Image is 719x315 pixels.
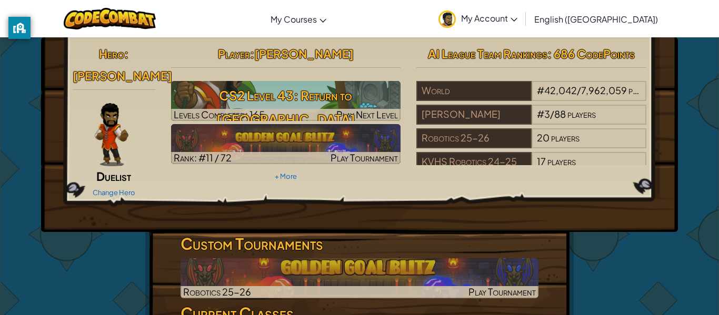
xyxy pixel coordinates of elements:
[181,232,538,256] h3: Custom Tournaments
[416,91,646,103] a: World#42,042/7,962,059players
[547,155,576,167] span: players
[547,46,635,61] span: : 686 CodePoints
[73,68,172,83] span: [PERSON_NAME]
[550,108,554,120] span: /
[275,172,297,180] a: + More
[265,5,332,33] a: My Courses
[537,84,544,96] span: #
[581,84,627,96] span: 7,962,059
[567,108,596,120] span: players
[537,131,550,144] span: 20
[171,84,401,131] h3: CS2 Level 43: Return to [GEOGRAPHIC_DATA]
[554,108,566,120] span: 88
[416,162,646,174] a: KVHS Robotics 24-2517players
[438,11,456,28] img: avatar
[181,258,538,298] a: Robotics 25-26Play Tournament
[64,8,156,29] img: CodeCombat logo
[416,105,531,125] div: [PERSON_NAME]
[628,84,657,96] span: players
[218,46,250,61] span: Player
[544,108,550,120] span: 3
[544,84,577,96] span: 42,042
[331,151,398,164] span: Play Tournament
[416,128,531,148] div: Robotics 25-26
[250,46,254,61] span: :
[124,46,128,61] span: :
[551,131,580,144] span: players
[99,46,124,61] span: Hero
[181,258,538,298] img: Golden Goal
[416,81,531,101] div: World
[271,14,317,25] span: My Courses
[468,286,536,298] span: Play Tournament
[416,115,646,127] a: [PERSON_NAME]#3/88players
[433,2,523,35] a: My Account
[8,17,31,39] button: privacy banner
[577,84,581,96] span: /
[96,169,131,184] span: Duelist
[416,138,646,150] a: Robotics 25-2620players
[461,13,517,24] span: My Account
[416,152,531,172] div: KVHS Robotics 24-25
[537,108,544,120] span: #
[93,188,135,197] a: Change Hero
[428,46,547,61] span: AI League Team Rankings
[171,124,401,164] img: Golden Goal
[537,155,546,167] span: 17
[174,151,232,164] span: Rank: #11 / 72
[529,5,663,33] a: English ([GEOGRAPHIC_DATA])
[254,46,354,61] span: [PERSON_NAME]
[534,14,658,25] span: English ([GEOGRAPHIC_DATA])
[171,81,401,121] a: Play Next Level
[171,81,401,121] img: CS2 Level 43: Return to Thornbush Farm
[95,103,128,166] img: duelist-pose.png
[171,124,401,164] a: Rank: #11 / 72Play Tournament
[183,286,251,298] span: Robotics 25-26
